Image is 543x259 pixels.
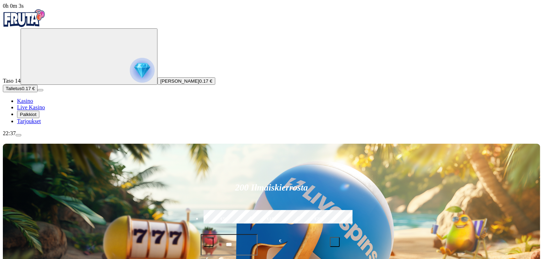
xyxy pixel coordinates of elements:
a: Tarjoukset [17,118,41,124]
span: 0.17 € [199,78,212,84]
button: [PERSON_NAME]0.17 € [157,77,215,85]
label: €250 [297,209,342,230]
nav: Primary [3,9,540,125]
button: plus icon [330,237,340,247]
button: Palkkiot [17,111,39,118]
span: Taso 14 [3,78,21,84]
span: Talletus [6,86,22,91]
label: €50 [202,209,246,230]
span: 22:37 [3,130,16,136]
img: Fruta [3,9,45,27]
span: [PERSON_NAME] [160,78,199,84]
label: €150 [249,209,294,230]
button: Talletusplus icon0.17 € [3,85,38,92]
button: minus icon [204,237,214,247]
span: € [279,238,281,244]
a: Live Kasino [17,104,45,110]
span: user session time [3,3,24,9]
button: reward progress [21,28,157,85]
img: reward progress [130,58,155,83]
button: menu [16,134,21,136]
nav: Main menu [3,98,540,125]
a: Kasino [17,98,33,104]
a: Fruta [3,22,45,28]
span: Palkkiot [20,112,37,117]
button: menu [38,89,43,91]
span: 0.17 € [22,86,35,91]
